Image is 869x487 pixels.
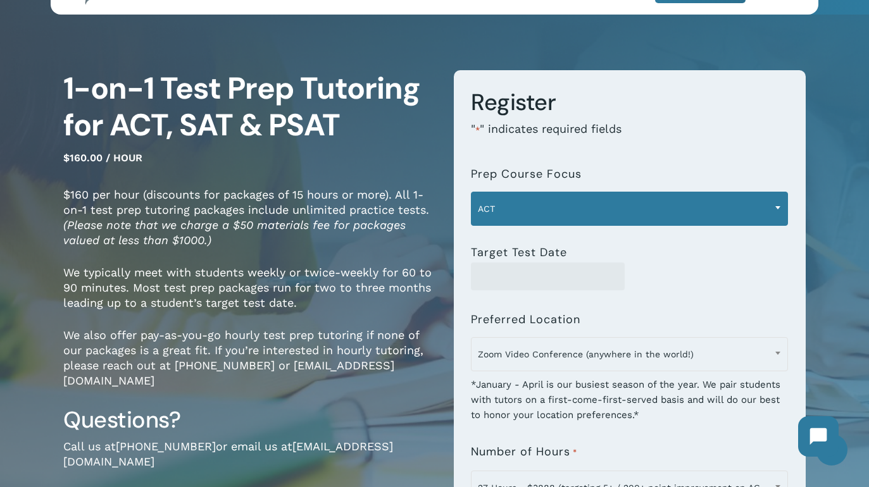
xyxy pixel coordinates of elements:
[785,404,851,469] iframe: Chatbot
[471,246,567,259] label: Target Test Date
[63,70,435,144] h1: 1-on-1 Test Prep Tutoring for ACT, SAT & PSAT
[472,195,787,222] span: ACT
[471,369,788,422] div: *January - April is our busiest season of the year. We pair students with tutors on a first-come-...
[471,313,580,326] label: Preferred Location
[471,121,788,155] p: " " indicates required fields
[63,328,435,405] p: We also offer pay-as-you-go hourly test prep tutoring if none of our packages is a great fit. If ...
[471,168,582,180] label: Prep Course Focus
[63,218,406,247] em: (Please note that we charge a $50 materials fee for packages valued at less than $1000.)
[471,192,788,226] span: ACT
[471,445,577,459] label: Number of Hours
[116,440,216,453] a: [PHONE_NUMBER]
[472,341,787,367] span: Zoom Video Conference (anywhere in the world!)
[63,439,435,486] p: Call us at or email us at
[471,88,788,117] h3: Register
[63,265,435,328] p: We typically meet with students weekly or twice-weekly for 60 to 90 minutes. Most test prep packa...
[63,152,142,164] span: $160.00 / hour
[63,405,435,435] h3: Questions?
[471,337,788,371] span: Zoom Video Conference (anywhere in the world!)
[63,187,435,265] p: $160 per hour (discounts for packages of 15 hours or more). All 1-on-1 test prep tutoring package...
